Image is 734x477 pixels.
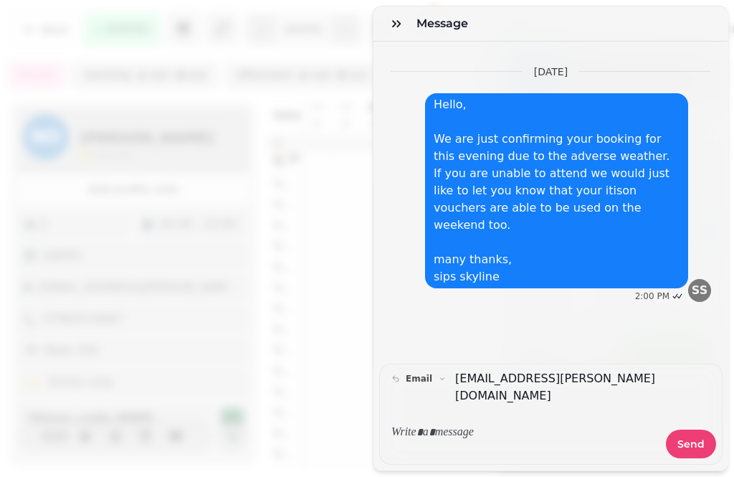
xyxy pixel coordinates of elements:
h3: Message [416,15,474,32]
button: Send [666,430,716,458]
button: email [386,370,452,387]
a: [EMAIL_ADDRESS][PERSON_NAME][DOMAIN_NAME] [455,370,716,405]
p: We are just confirming your booking for this evening due to the adverse weather. If you are unabl... [434,131,680,234]
p: [DATE] [534,65,568,79]
p: Hello, [434,96,680,113]
p: sips skyline [434,268,680,285]
span: SS [692,285,707,296]
div: 2:00 PM [635,291,671,302]
p: many thanks, [434,251,680,268]
span: Send [677,439,705,449]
